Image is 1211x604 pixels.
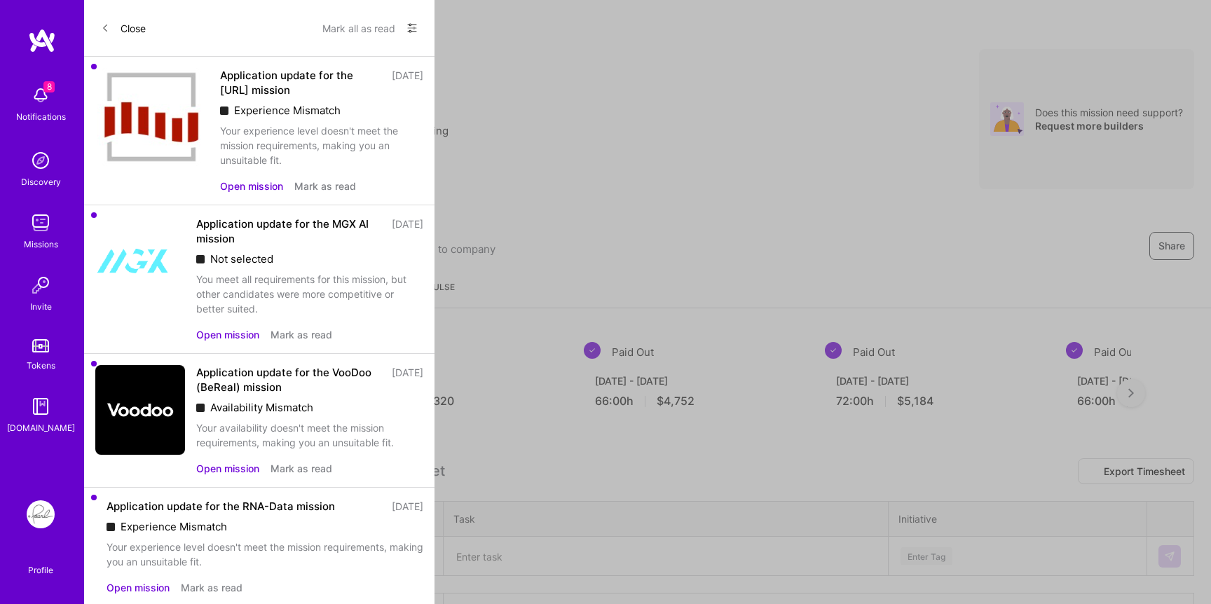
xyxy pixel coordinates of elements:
[220,103,423,118] div: Experience Mismatch
[28,28,56,53] img: logo
[24,237,58,252] div: Missions
[27,209,55,237] img: teamwork
[196,252,423,266] div: Not selected
[181,580,242,595] button: Mark as read
[196,365,383,394] div: Application update for the VooDoo (BeReal) mission
[220,68,383,97] div: Application update for the [URL] mission
[220,179,283,193] button: Open mission
[27,271,55,299] img: Invite
[196,420,423,450] div: Your availability doesn't meet the mission requirements, making you an unsuitable fit.
[95,217,185,306] img: Company Logo
[196,272,423,316] div: You meet all requirements for this mission, but other candidates were more competitive or better ...
[28,563,53,576] div: Profile
[294,179,356,193] button: Mark as read
[322,17,395,39] button: Mark all as read
[95,68,209,167] img: Company Logo
[101,17,146,39] button: Close
[196,217,383,246] div: Application update for the MGX AI mission
[392,68,423,97] div: [DATE]
[271,461,332,476] button: Mark as read
[107,580,170,595] button: Open mission
[16,109,66,124] div: Notifications
[23,548,58,576] a: Profile
[27,81,55,109] img: bell
[7,420,75,435] div: [DOMAIN_NAME]
[27,392,55,420] img: guide book
[392,217,423,246] div: [DATE]
[21,174,61,189] div: Discovery
[43,81,55,92] span: 8
[392,365,423,394] div: [DATE]
[392,499,423,514] div: [DATE]
[30,299,52,314] div: Invite
[220,123,423,167] div: Your experience level doesn't meet the mission requirements, making you an unsuitable fit.
[107,540,423,569] div: Your experience level doesn't meet the mission requirements, making you an unsuitable fit.
[32,339,49,352] img: tokens
[196,327,259,342] button: Open mission
[27,358,55,373] div: Tokens
[95,365,185,455] img: Company Logo
[271,327,332,342] button: Mark as read
[23,500,58,528] a: Pearl: Data Science Team
[27,146,55,174] img: discovery
[196,400,423,415] div: Availability Mismatch
[196,461,259,476] button: Open mission
[107,519,423,534] div: Experience Mismatch
[27,500,55,528] img: Pearl: Data Science Team
[107,499,335,514] div: Application update for the RNA-Data mission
